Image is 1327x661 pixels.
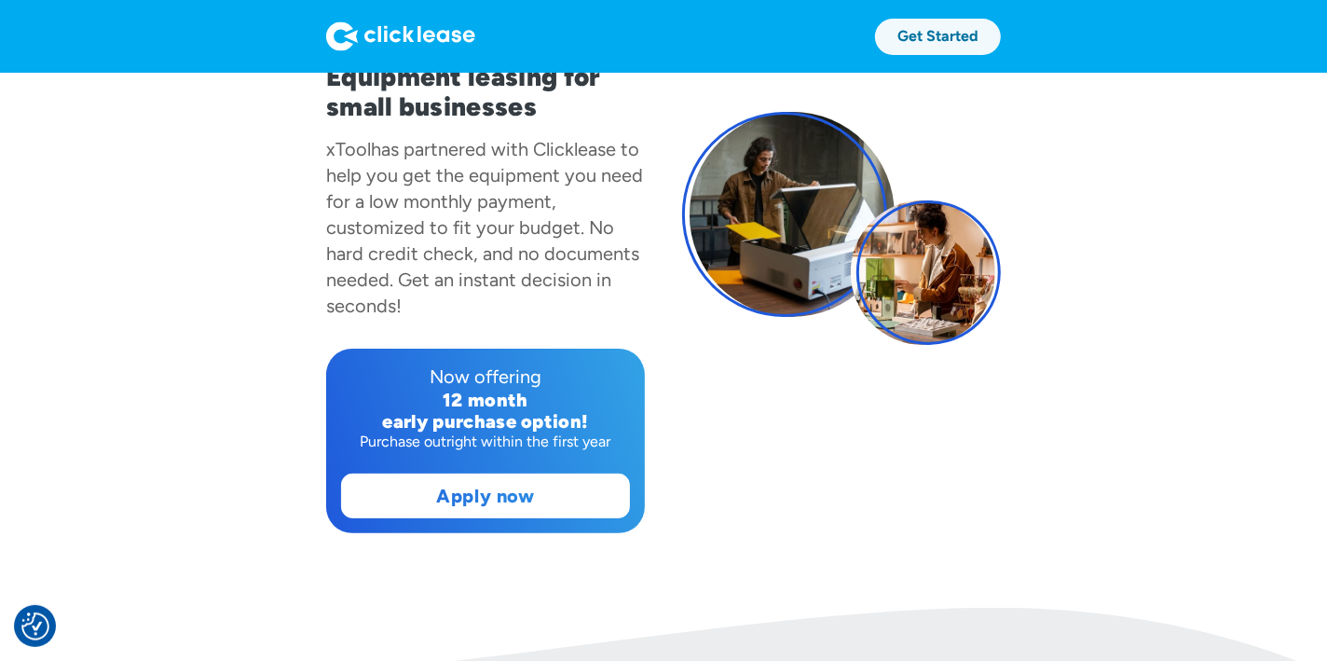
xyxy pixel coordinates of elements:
[341,364,630,390] div: Now offering
[342,475,629,517] a: Apply now
[21,613,49,640] img: Revisit consent button
[326,138,643,317] div: has partnered with Clicklease to help you get the equipment you need for a low monthly payment, c...
[341,390,630,411] div: 12 month
[341,433,630,451] div: Purchase outright within the first year
[326,138,371,160] div: xTool
[326,21,475,51] img: Logo
[326,62,645,121] h1: Equipment leasing for small businesses
[875,19,1001,55] a: Get Started
[341,411,630,433] div: early purchase option!
[21,613,49,640] button: Consent Preferences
